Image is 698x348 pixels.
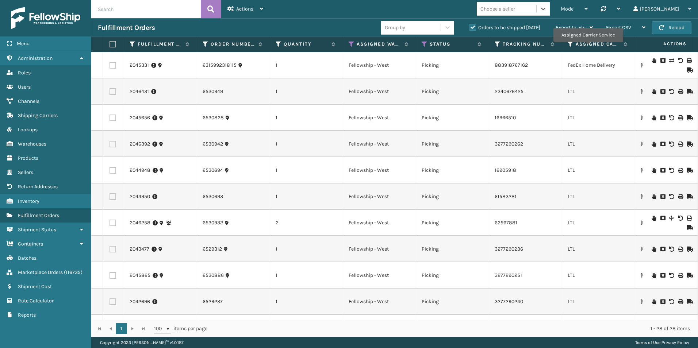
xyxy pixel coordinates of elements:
[269,105,342,131] td: 1
[18,269,63,275] span: Marketplace Orders
[18,98,39,104] span: Channels
[18,212,59,219] span: Fulfillment Orders
[660,142,665,147] i: Cancel Fulfillment Order
[687,89,691,94] i: Mark as Shipped
[203,88,223,95] a: 6530949
[116,323,127,334] a: 1
[556,24,585,31] span: Export to .xls
[678,299,682,304] i: Print BOL
[284,41,328,47] label: Quantity
[660,89,665,94] i: Cancel Fulfillment Order
[488,236,561,262] td: 3277290236
[415,78,488,105] td: Picking
[269,315,342,341] td: 2
[342,52,415,78] td: Fellowship - West
[687,194,691,199] i: Mark as Shipped
[203,219,223,227] a: 6530932
[18,127,38,133] span: Lookups
[652,168,656,173] i: On Hold
[18,241,43,247] span: Containers
[652,21,691,34] button: Reload
[415,157,488,183] td: Picking
[18,255,37,261] span: Batches
[678,273,682,278] i: Print BOL
[203,114,224,121] a: 6530828
[495,62,528,68] a: 883918767162
[669,273,674,278] i: Void BOL
[154,325,165,332] span: 100
[561,210,634,236] td: LTL
[561,236,634,262] td: LTL
[342,105,415,131] td: Fellowship - West
[18,198,39,204] span: Inventory
[203,62,237,69] a: 6315992318115
[678,115,682,120] i: Print BOL
[687,67,691,73] i: Mark as Shipped
[687,225,691,230] i: Mark as Shipped
[561,315,634,341] td: LTL
[130,272,150,279] a: 2045865
[18,298,54,304] span: Rate Calculator
[669,89,674,94] i: Void BOL
[669,194,674,199] i: Void BOL
[652,142,656,147] i: On Hold
[18,169,33,175] span: Sellers
[678,58,682,63] i: Void Label
[269,262,342,289] td: 1
[660,247,665,252] i: Cancel Fulfillment Order
[488,157,561,183] td: 16905918
[561,52,634,78] td: FedEx Home Delivery
[130,245,149,253] a: 2043477
[660,216,665,221] i: Cancel Fulfillment Order
[660,194,665,199] i: Cancel Fulfillment Order
[480,5,515,13] div: Choose a seller
[203,272,224,279] a: 6530886
[130,62,149,69] a: 2045331
[18,312,36,318] span: Reports
[488,78,561,105] td: 2340676425
[203,140,223,148] a: 6530942
[18,141,46,147] span: Warehouses
[678,194,682,199] i: Print BOL
[269,289,342,315] td: 1
[488,105,561,131] td: 16966510
[236,6,253,12] span: Actions
[130,167,150,174] a: 2044948
[269,183,342,210] td: 1
[678,142,682,147] i: Print BOL
[269,52,342,78] td: 1
[415,289,488,315] td: Picking
[488,289,561,315] td: 3277290240
[415,236,488,262] td: Picking
[11,7,80,29] img: logo
[561,289,634,315] td: LTL
[64,269,83,275] span: ( 116735 )
[652,115,656,120] i: On Hold
[687,216,691,221] i: Print BOL
[561,157,634,183] td: LTL
[269,236,342,262] td: 1
[342,183,415,210] td: Fellowship - West
[561,131,634,157] td: LTL
[660,58,665,63] i: Cancel Fulfillment Order
[660,168,665,173] i: Cancel Fulfillment Order
[678,89,682,94] i: Print BOL
[669,142,674,147] i: Void BOL
[130,88,149,95] a: 2046431
[687,247,691,252] i: Mark as Shipped
[269,78,342,105] td: 1
[561,105,634,131] td: LTL
[342,262,415,289] td: Fellowship - West
[342,289,415,315] td: Fellowship - West
[635,337,689,348] div: |
[652,216,656,221] i: On Hold
[98,23,155,32] h3: Fulfillment Orders
[606,24,631,31] span: Export CSV
[561,6,574,12] span: Mode
[669,247,674,252] i: Void BOL
[488,262,561,289] td: 3277290251
[678,247,682,252] i: Print BOL
[669,58,674,63] i: Change shipping
[130,193,150,200] a: 2044950
[503,41,547,47] label: Tracking Number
